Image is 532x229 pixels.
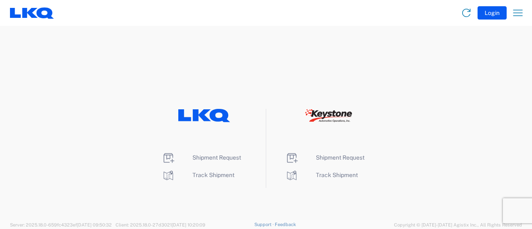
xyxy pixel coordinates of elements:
[394,221,522,229] span: Copyright © [DATE]-[DATE] Agistix Inc., All Rights Reserved
[77,222,112,227] span: [DATE] 09:50:32
[192,172,234,178] span: Track Shipment
[192,154,241,161] span: Shipment Request
[162,154,241,161] a: Shipment Request
[285,172,358,178] a: Track Shipment
[10,222,112,227] span: Server: 2025.18.0-659fc4323ef
[254,222,275,227] a: Support
[172,222,205,227] span: [DATE] 10:20:09
[285,154,365,161] a: Shipment Request
[478,6,507,20] button: Login
[275,222,296,227] a: Feedback
[162,172,234,178] a: Track Shipment
[316,154,365,161] span: Shipment Request
[116,222,205,227] span: Client: 2025.18.0-27d3021
[316,172,358,178] span: Track Shipment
